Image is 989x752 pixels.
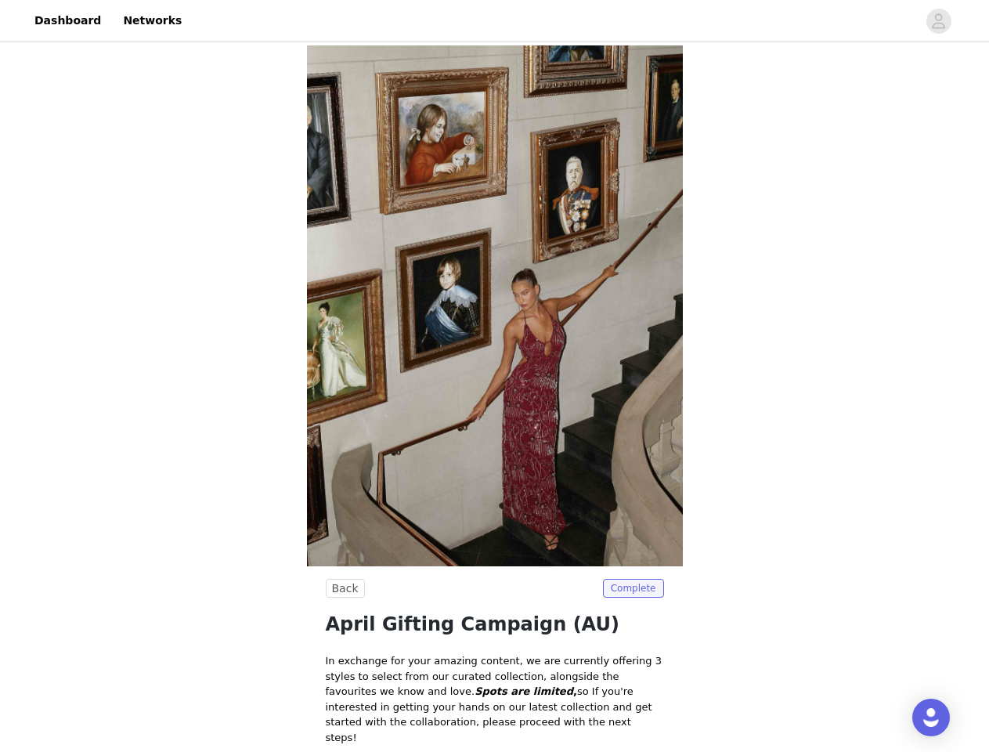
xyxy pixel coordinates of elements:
[114,3,191,38] a: Networks
[307,45,683,566] img: campaign image
[603,579,664,598] span: Complete
[326,653,664,745] div: In exchange for your amazing content, we are currently offering 3 styles to select from our curat...
[475,685,577,697] strong: ,
[475,685,573,697] em: Spots are limited
[931,9,946,34] div: avatar
[912,699,950,736] div: Open Intercom Messenger
[326,579,365,598] button: Back
[326,610,664,638] h1: April Gifting Campaign (AU)
[25,3,110,38] a: Dashboard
